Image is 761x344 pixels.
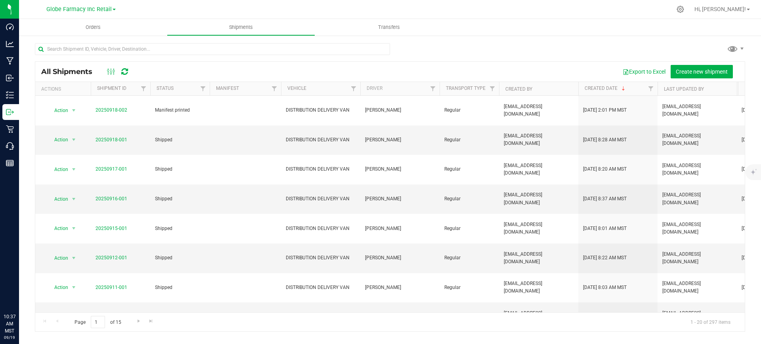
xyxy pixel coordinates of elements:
[69,134,79,145] span: select
[6,57,14,65] inline-svg: Manufacturing
[6,23,14,31] inline-svg: Dashboard
[444,165,494,173] span: Regular
[47,223,69,234] span: Action
[286,195,356,203] span: DISTRIBUTION DELIVERY VAN
[365,136,435,144] span: [PERSON_NAME]
[155,225,205,232] span: Shipped
[504,132,574,147] span: [EMAIL_ADDRESS][DOMAIN_NAME]
[6,40,14,48] inline-svg: Analytics
[8,281,32,304] iframe: Resource center
[6,91,14,99] inline-svg: Inventory
[664,86,704,92] a: Last Updated By
[96,166,127,172] a: 20250917-001
[585,86,627,91] a: Created Date
[662,132,732,147] span: [EMAIL_ADDRESS][DOMAIN_NAME]
[69,105,79,116] span: select
[167,19,315,36] a: Shipments
[694,6,746,12] span: Hi, [PERSON_NAME]!
[47,194,69,205] span: Action
[504,221,574,236] span: [EMAIL_ADDRESS][DOMAIN_NAME]
[47,312,69,323] span: Action
[35,43,390,55] input: Search Shipment ID, Vehicle, Driver, Destination...
[47,164,69,175] span: Action
[662,103,732,118] span: [EMAIL_ADDRESS][DOMAIN_NAME]
[69,253,79,264] span: select
[365,165,435,173] span: [PERSON_NAME]
[6,159,14,167] inline-svg: Reports
[97,86,126,91] a: Shipment ID
[644,82,658,95] a: Filter
[96,226,127,231] a: 20250915-001
[268,82,281,95] a: Filter
[96,107,127,113] a: 20250918-002
[286,136,356,144] span: DISTRIBUTION DELIVERY VAN
[662,251,732,266] span: [EMAIL_ADDRESS][DOMAIN_NAME]
[286,254,356,262] span: DISTRIBUTION DELIVERY VAN
[6,108,14,116] inline-svg: Outbound
[41,67,100,76] span: All Shipments
[583,106,627,114] span: [DATE] 2:01 PM MST
[6,142,14,150] inline-svg: Call Center
[583,136,627,144] span: [DATE] 8:28 AM MST
[504,310,574,325] span: [EMAIL_ADDRESS][DOMAIN_NAME]
[155,136,205,144] span: Shipped
[426,82,440,95] a: Filter
[91,316,105,328] input: 1
[286,165,356,173] span: DISTRIBUTION DELIVERY VAN
[157,86,174,91] a: Status
[504,191,574,206] span: [EMAIL_ADDRESS][DOMAIN_NAME]
[69,194,79,205] span: select
[504,162,574,177] span: [EMAIL_ADDRESS][DOMAIN_NAME]
[46,6,112,13] span: Globe Farmacy Inc Retail
[137,82,150,95] a: Filter
[618,65,671,78] button: Export to Excel
[96,196,127,201] a: 20250916-001
[47,253,69,264] span: Action
[675,6,685,13] div: Manage settings
[218,24,264,31] span: Shipments
[444,284,494,291] span: Regular
[69,223,79,234] span: select
[286,284,356,291] span: DISTRIBUTION DELIVERY VAN
[504,103,574,118] span: [EMAIL_ADDRESS][DOMAIN_NAME]
[216,86,239,91] a: Manifest
[155,284,205,291] span: Shipped
[505,86,532,92] a: Created By
[684,316,737,328] span: 1 - 20 of 297 items
[583,225,627,232] span: [DATE] 8:01 AM MST
[486,82,499,95] a: Filter
[6,74,14,82] inline-svg: Inbound
[347,82,360,95] a: Filter
[133,316,144,327] a: Go to the next page
[360,82,440,96] th: Driver
[4,334,15,340] p: 09/19
[365,195,435,203] span: [PERSON_NAME]
[155,165,205,173] span: Shipped
[365,254,435,262] span: [PERSON_NAME]
[662,221,732,236] span: [EMAIL_ADDRESS][DOMAIN_NAME]
[155,106,205,114] span: Manifest printed
[662,310,732,325] span: [EMAIL_ADDRESS][DOMAIN_NAME]
[583,284,627,291] span: [DATE] 8:03 AM MST
[444,254,494,262] span: Regular
[446,86,486,91] a: Transport Type
[23,279,33,289] iframe: Resource center unread badge
[444,195,494,203] span: Regular
[365,106,435,114] span: [PERSON_NAME]
[68,316,128,328] span: Page of 15
[367,24,411,31] span: Transfers
[6,125,14,133] inline-svg: Retail
[287,86,306,91] a: Vehicle
[583,165,627,173] span: [DATE] 8:20 AM MST
[671,65,733,78] button: Create new shipment
[145,316,157,327] a: Go to the last page
[41,86,88,92] div: Actions
[155,195,205,203] span: Shipped
[365,284,435,291] span: [PERSON_NAME]
[47,282,69,293] span: Action
[69,312,79,323] span: select
[19,19,167,36] a: Orders
[286,225,356,232] span: DISTRIBUTION DELIVERY VAN
[69,282,79,293] span: select
[583,195,627,203] span: [DATE] 8:37 AM MST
